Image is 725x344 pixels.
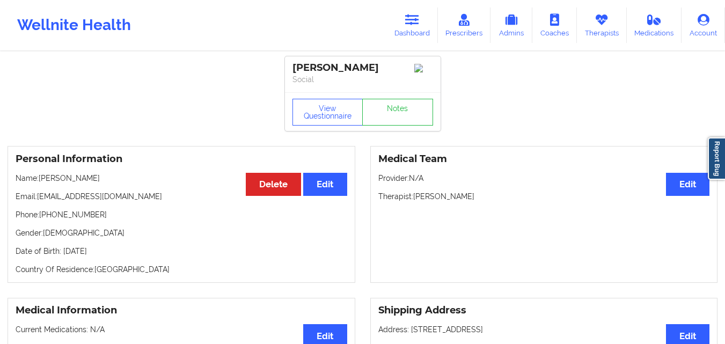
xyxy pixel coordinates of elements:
[246,173,301,196] button: Delete
[666,173,709,196] button: Edit
[16,304,347,317] h3: Medical Information
[490,8,532,43] a: Admins
[378,304,710,317] h3: Shipping Address
[292,74,433,85] p: Social
[16,228,347,238] p: Gender: [DEMOGRAPHIC_DATA]
[16,246,347,257] p: Date of Birth: [DATE]
[627,8,682,43] a: Medications
[438,8,491,43] a: Prescribers
[378,324,710,335] p: Address: [STREET_ADDRESS]
[303,173,347,196] button: Edit
[577,8,627,43] a: Therapists
[378,153,710,165] h3: Medical Team
[414,64,433,72] img: Image%2Fplaceholer-image.png
[378,173,710,184] p: Provider: N/A
[292,99,363,126] button: View Questionnaire
[386,8,438,43] a: Dashboard
[16,173,347,184] p: Name: [PERSON_NAME]
[708,137,725,180] a: Report Bug
[532,8,577,43] a: Coaches
[378,191,710,202] p: Therapist: [PERSON_NAME]
[682,8,725,43] a: Account
[16,209,347,220] p: Phone: [PHONE_NUMBER]
[16,191,347,202] p: Email: [EMAIL_ADDRESS][DOMAIN_NAME]
[16,264,347,275] p: Country Of Residence: [GEOGRAPHIC_DATA]
[16,324,347,335] p: Current Medications: N/A
[292,62,433,74] div: [PERSON_NAME]
[362,99,433,126] a: Notes
[16,153,347,165] h3: Personal Information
